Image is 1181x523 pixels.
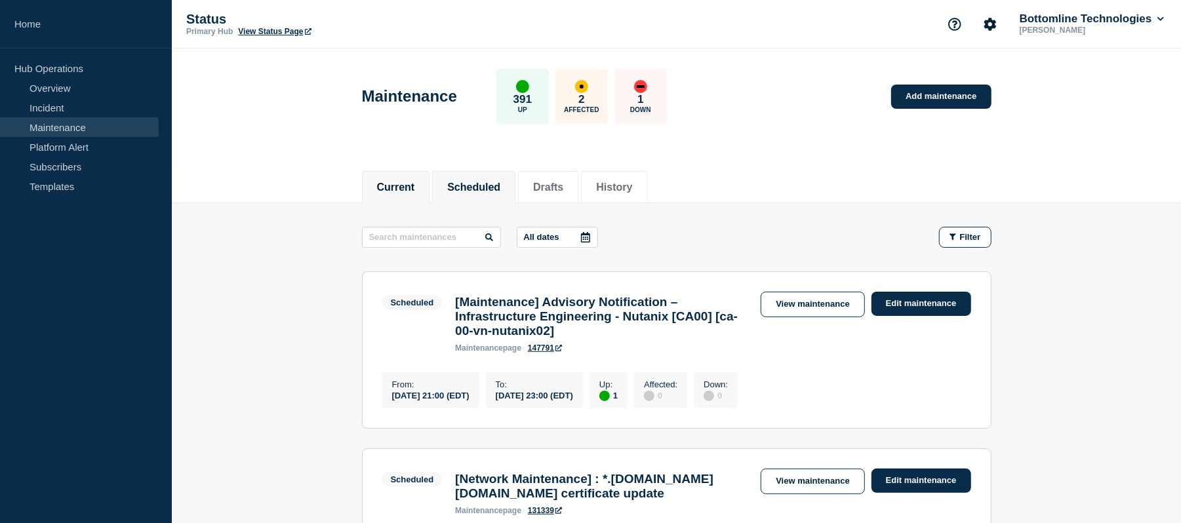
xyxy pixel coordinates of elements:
a: 131339 [528,506,562,515]
button: Current [377,182,415,193]
a: Add maintenance [891,85,991,109]
span: maintenance [455,506,503,515]
p: Primary Hub [186,27,233,36]
div: up [599,391,610,401]
div: [DATE] 23:00 (EDT) [496,389,573,400]
p: Down : [704,379,728,389]
div: [DATE] 21:00 (EDT) [392,389,470,400]
p: To : [496,379,573,389]
h1: Maintenance [362,87,457,106]
a: Edit maintenance [871,292,971,316]
p: From : [392,379,470,389]
h3: [Network Maintenance] : *.[DOMAIN_NAME] [DOMAIN_NAME] certificate update [455,472,748,501]
p: 1 [637,93,643,106]
a: 147791 [528,343,562,353]
span: maintenance [455,343,503,353]
p: page [455,506,521,515]
button: Drafts [533,182,563,193]
p: page [455,343,521,353]
p: All dates [524,232,559,242]
button: All dates [517,227,598,248]
div: 1 [599,389,618,401]
button: History [596,182,632,193]
button: Filter [939,227,991,248]
p: [PERSON_NAME] [1017,26,1153,35]
div: Scheduled [391,475,434,484]
a: View maintenance [761,292,864,317]
p: Status [186,12,449,27]
button: Account settings [976,10,1004,38]
a: View maintenance [761,469,864,494]
p: Up : [599,379,618,389]
div: 0 [644,389,677,401]
div: affected [575,80,588,93]
input: Search maintenances [362,227,501,248]
h3: [Maintenance] Advisory Notification – Infrastructure Engineering - Nutanix [CA00] [ca-00-vn-nutan... [455,295,748,338]
div: down [634,80,647,93]
button: Bottomline Technologies [1017,12,1167,26]
button: Support [941,10,969,38]
div: disabled [704,391,714,401]
p: Up [518,106,527,113]
p: Affected [564,106,599,113]
span: Filter [960,232,981,242]
div: disabled [644,391,654,401]
p: Down [630,106,651,113]
button: Scheduled [447,182,500,193]
a: Edit maintenance [871,469,971,493]
p: 391 [513,93,532,106]
div: 0 [704,389,728,401]
a: View Status Page [238,27,311,36]
p: Affected : [644,379,677,389]
p: 2 [578,93,584,106]
div: Scheduled [391,298,434,307]
div: up [516,80,529,93]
